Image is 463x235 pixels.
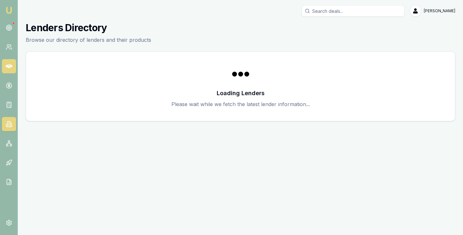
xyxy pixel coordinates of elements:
span: [PERSON_NAME] [424,8,455,14]
img: emu-icon-u.png [5,6,13,14]
p: Please wait while we fetch the latest lender information... [171,100,310,108]
h1: Lenders Directory [26,22,151,33]
p: Browse our directory of lenders and their products [26,36,151,44]
h3: Loading Lenders [217,89,265,98]
input: Search deals [302,5,404,17]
